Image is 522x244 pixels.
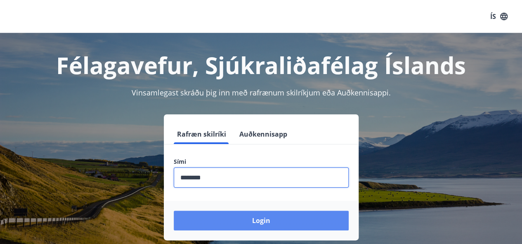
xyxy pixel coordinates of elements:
[236,124,291,144] button: Auðkennisapp
[10,49,512,81] h1: Félagavefur, Sjúkraliðafélag Íslands
[132,88,391,98] span: Vinsamlegast skráðu þig inn með rafrænum skilríkjum eða Auðkennisappi.
[174,158,349,166] label: Sími
[174,211,349,230] button: Login
[486,9,512,24] button: ÍS
[174,124,229,144] button: Rafræn skilríki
